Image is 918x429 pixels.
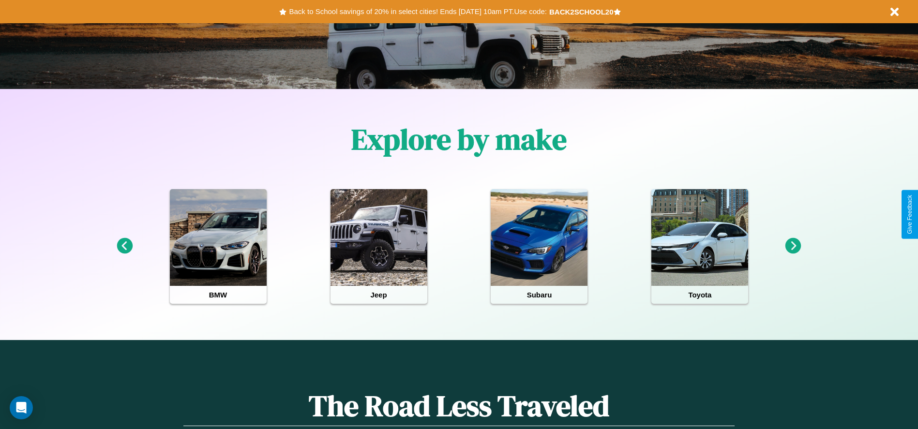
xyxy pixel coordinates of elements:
[549,8,614,16] b: BACK2SCHOOL20
[170,286,267,304] h4: BMW
[651,286,748,304] h4: Toyota
[183,386,734,426] h1: The Road Less Traveled
[906,195,913,234] div: Give Feedback
[491,286,587,304] h4: Subaru
[351,119,567,159] h1: Explore by make
[10,396,33,419] div: Open Intercom Messenger
[331,286,427,304] h4: Jeep
[286,5,549,18] button: Back to School savings of 20% in select cities! Ends [DATE] 10am PT.Use code:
